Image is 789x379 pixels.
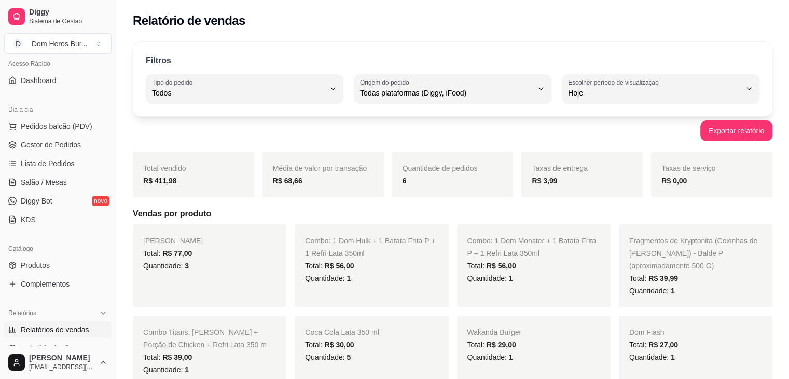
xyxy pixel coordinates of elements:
[4,340,112,357] a: Relatório de clientes
[629,287,675,295] span: Quantidade:
[4,72,112,89] a: Dashboard
[629,341,678,349] span: Total:
[305,328,379,336] span: Coca Cola Lata 350 ml
[143,164,186,172] span: Total vendido
[21,279,70,289] span: Complementos
[29,8,107,17] span: Diggy
[648,274,678,282] span: R$ 39,99
[467,328,522,336] span: Wakanda Burger
[152,88,325,98] span: Todos
[143,237,203,245] span: [PERSON_NAME]
[29,17,107,25] span: Sistema de Gestão
[532,177,557,185] strong: R$ 3,99
[21,75,57,86] span: Dashboard
[185,366,189,374] span: 1
[403,177,407,185] strong: 6
[661,164,715,172] span: Taxas de serviço
[4,257,112,274] a: Produtos
[4,321,112,338] a: Relatórios de vendas
[21,260,50,270] span: Produtos
[143,262,189,270] span: Quantidade:
[648,341,678,349] span: R$ 27,00
[32,38,87,49] div: Dom Heros Bur ...
[700,120,772,141] button: Exportar relatório
[305,274,351,282] span: Quantidade:
[4,240,112,257] div: Catálogo
[467,237,597,258] span: Combo: 1 Dom Monster + 1 Batata Frita P + 1 Refri Lata 350ml
[629,353,675,361] span: Quantidade:
[143,353,192,361] span: Total:
[4,56,112,72] div: Acesso Rápido
[629,328,665,336] span: Dom Flash
[21,158,75,169] span: Lista de Pedidos
[4,174,112,191] a: Salão / Mesas
[143,366,189,374] span: Quantidade:
[671,353,675,361] span: 1
[4,137,112,153] a: Gestor de Pedidos
[4,155,112,172] a: Lista de Pedidos
[13,38,23,49] span: D
[347,353,351,361] span: 5
[133,208,772,220] h5: Vendas por produto
[143,249,192,258] span: Total:
[568,78,662,87] label: Escolher período de visualização
[21,140,81,150] span: Gestor de Pedidos
[152,78,196,87] label: Tipo do pedido
[305,353,351,361] span: Quantidade:
[305,237,435,258] span: Combo: 1 Dom Hulk + 1 Batata Frita P + 1 Refri Lata 350ml
[29,354,95,363] span: [PERSON_NAME]
[629,237,757,270] span: Fragmentos de Kryptonita (Coxinhas de [PERSON_NAME]) - Balde P (aproximadamente 500 G)
[629,274,678,282] span: Total:
[509,353,513,361] span: 1
[133,12,245,29] h2: Relatório de vendas
[509,274,513,282] span: 1
[354,74,551,103] button: Origem do pedidoTodas plataformas (Diggy, iFood)
[532,164,587,172] span: Taxas de entrega
[4,276,112,292] a: Complementos
[21,196,52,206] span: Diggy Bot
[273,177,302,185] strong: R$ 68,66
[4,101,112,118] div: Dia a dia
[487,262,516,270] span: R$ 56,00
[21,214,36,225] span: KDS
[4,211,112,228] a: KDS
[185,262,189,270] span: 3
[467,341,516,349] span: Total:
[403,164,478,172] span: Quantidade de pedidos
[21,324,89,335] span: Relatórios de vendas
[146,55,171,67] p: Filtros
[273,164,367,172] span: Média de valor por transação
[325,262,354,270] span: R$ 56,00
[21,343,87,354] span: Relatório de clientes
[4,33,112,54] button: Select a team
[568,88,741,98] span: Hoje
[360,78,412,87] label: Origem do pedido
[661,177,687,185] strong: R$ 0,00
[4,118,112,134] button: Pedidos balcão (PDV)
[21,121,92,131] span: Pedidos balcão (PDV)
[305,262,354,270] span: Total:
[347,274,351,282] span: 1
[8,309,36,317] span: Relatórios
[325,341,354,349] span: R$ 30,00
[146,74,343,103] button: Tipo do pedidoTodos
[467,274,513,282] span: Quantidade:
[143,177,177,185] strong: R$ 411,98
[143,328,267,349] span: Combo Titans: [PERSON_NAME] + Porção de Chicken + Refri Lata 350 m
[4,350,112,375] button: [PERSON_NAME][EMAIL_ADDRESS][DOMAIN_NAME]
[21,177,67,187] span: Salão / Mesas
[467,353,513,361] span: Quantidade:
[360,88,533,98] span: Todas plataformas (Diggy, iFood)
[29,363,95,371] span: [EMAIL_ADDRESS][DOMAIN_NAME]
[562,74,759,103] button: Escolher período de visualizaçãoHoje
[162,249,192,258] span: R$ 77,00
[305,341,354,349] span: Total:
[162,353,192,361] span: R$ 39,00
[4,193,112,209] a: Diggy Botnovo
[487,341,516,349] span: R$ 29,00
[671,287,675,295] span: 1
[467,262,516,270] span: Total:
[4,4,112,29] a: DiggySistema de Gestão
